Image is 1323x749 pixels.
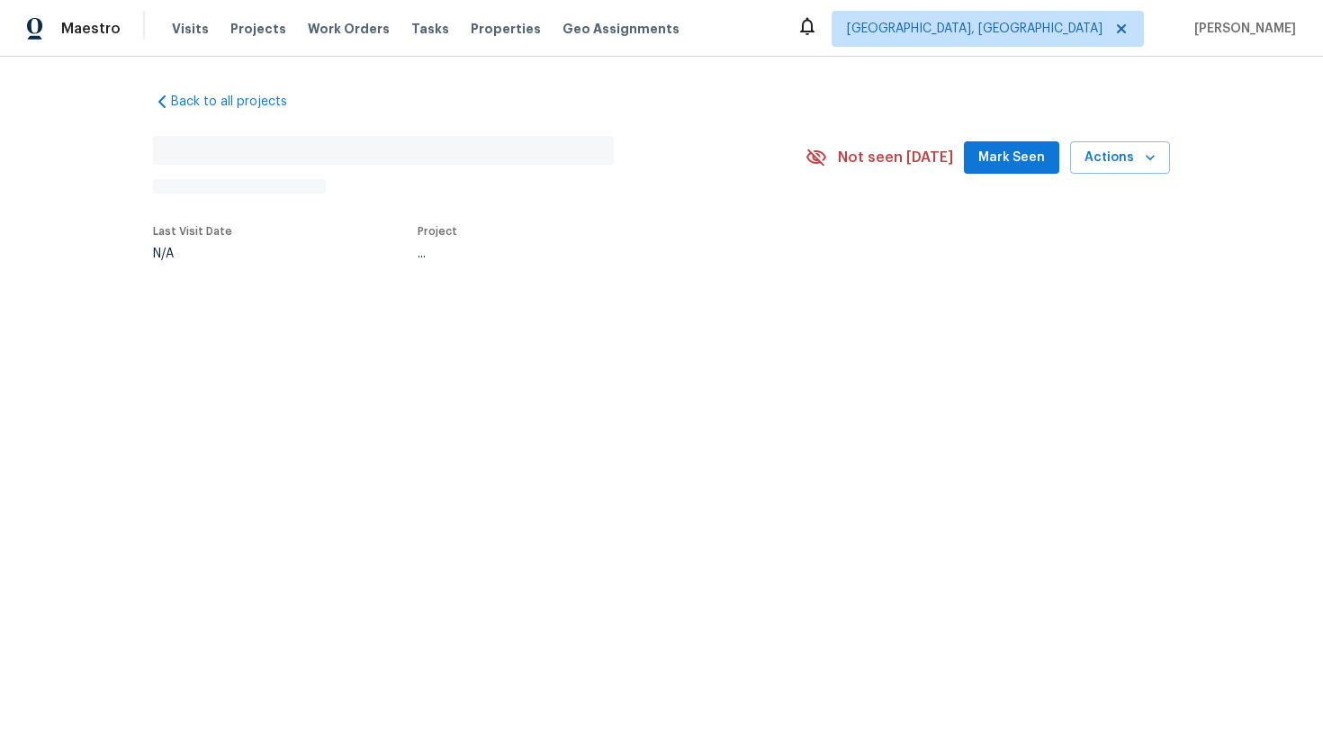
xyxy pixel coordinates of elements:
span: Mark Seen [978,147,1045,169]
span: Actions [1084,147,1156,169]
div: N/A [153,248,232,260]
span: [PERSON_NAME] [1187,20,1296,38]
span: Tasks [411,23,449,35]
span: Last Visit Date [153,226,232,237]
span: Maestro [61,20,121,38]
div: ... [418,248,763,260]
span: Visits [172,20,209,38]
button: Mark Seen [964,141,1059,175]
span: Work Orders [308,20,390,38]
span: Properties [471,20,541,38]
span: Project [418,226,457,237]
span: Not seen [DATE] [838,149,953,167]
a: Back to all projects [153,93,326,111]
button: Actions [1070,141,1170,175]
span: Projects [230,20,286,38]
span: Geo Assignments [562,20,679,38]
span: [GEOGRAPHIC_DATA], [GEOGRAPHIC_DATA] [847,20,1102,38]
